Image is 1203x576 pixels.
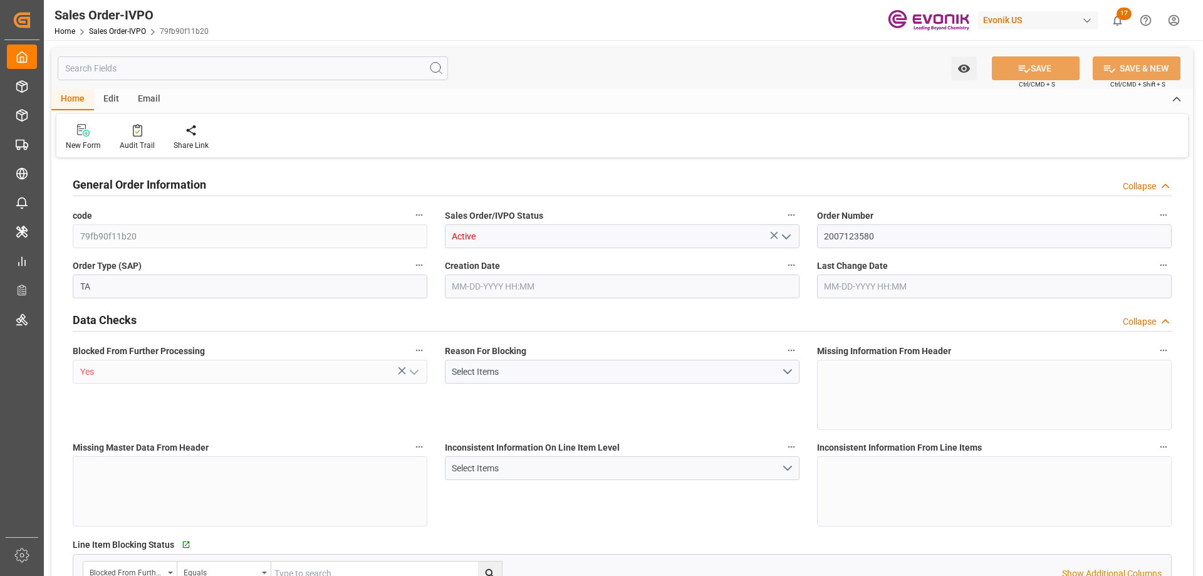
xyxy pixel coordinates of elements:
input: MM-DD-YYYY HH:MM [445,275,799,298]
button: open menu [404,362,422,382]
button: show 17 new notifications [1103,6,1132,34]
button: Help Center [1132,6,1160,34]
button: SAVE & NEW [1093,56,1180,80]
button: open menu [445,360,799,384]
button: Inconsistent Information From Line Items [1155,439,1172,455]
a: Sales Order-IVPO [89,27,146,36]
span: Inconsistent Information From Line Items [817,441,982,454]
span: Reason For Blocking [445,345,526,358]
span: Missing Information From Header [817,345,951,358]
span: Sales Order/IVPO Status [445,209,543,223]
button: Missing Information From Header [1155,342,1172,359]
button: Missing Master Data From Header [411,439,427,455]
button: Order Number [1155,207,1172,223]
h2: General Order Information [73,176,206,193]
div: Share Link [174,140,209,151]
div: Sales Order-IVPO [55,6,209,24]
button: Evonik US [978,8,1103,32]
span: Blocked From Further Processing [73,345,205,358]
button: Inconsistent Information On Line Item Level [783,439,799,455]
button: Last Change Date [1155,257,1172,273]
button: Sales Order/IVPO Status [783,207,799,223]
button: open menu [951,56,977,80]
span: Missing Master Data From Header [73,441,209,454]
button: open menu [445,456,799,480]
span: code [73,209,92,223]
button: Reason For Blocking [783,342,799,359]
img: Evonik-brand-mark-Deep-Purple-RGB.jpeg_1700498283.jpeg [888,9,969,31]
span: Creation Date [445,259,500,273]
span: Last Change Date [817,259,888,273]
div: Home [51,89,94,110]
div: Select Items [452,365,781,379]
button: Creation Date [783,257,799,273]
input: Search Fields [58,56,448,80]
span: Line Item Blocking Status [73,538,174,552]
a: Home [55,27,75,36]
span: Order Number [817,209,873,223]
button: Order Type (SAP) [411,257,427,273]
button: SAVE [992,56,1080,80]
div: Select Items [452,462,781,475]
div: Edit [94,89,128,110]
div: Email [128,89,170,110]
span: Ctrl/CMD + Shift + S [1110,80,1165,89]
span: Order Type (SAP) [73,259,142,273]
span: 17 [1117,8,1132,20]
button: open menu [776,227,794,246]
div: Evonik US [978,11,1098,29]
div: Collapse [1123,180,1156,193]
div: Collapse [1123,315,1156,328]
div: Audit Trail [120,140,155,151]
span: Inconsistent Information On Line Item Level [445,441,620,454]
button: code [411,207,427,223]
span: Ctrl/CMD + S [1019,80,1055,89]
h2: Data Checks [73,312,137,328]
input: MM-DD-YYYY HH:MM [817,275,1172,298]
div: New Form [66,140,101,151]
button: Blocked From Further Processing [411,342,427,359]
